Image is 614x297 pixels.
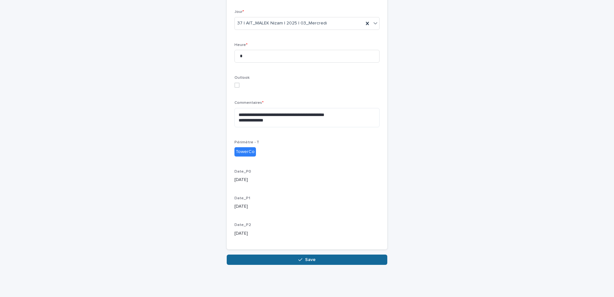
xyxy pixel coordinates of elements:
[234,196,250,200] span: Date_P1
[234,230,380,237] p: [DATE]
[234,203,380,210] p: [DATE]
[234,76,250,80] span: Outlook
[234,43,248,47] span: Heure
[234,101,264,105] span: Commentaires
[237,20,327,27] span: 37 | AIT_MALEK Nizam | 2025 | 03_Mercredi
[234,10,244,14] span: Jour
[234,147,256,157] div: TowerCo
[227,255,387,265] button: Save
[234,176,380,183] p: [DATE]
[234,170,251,174] span: Date_P0
[305,257,316,262] span: Save
[234,223,251,227] span: Date_P2
[234,140,259,144] span: Périmètre - T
